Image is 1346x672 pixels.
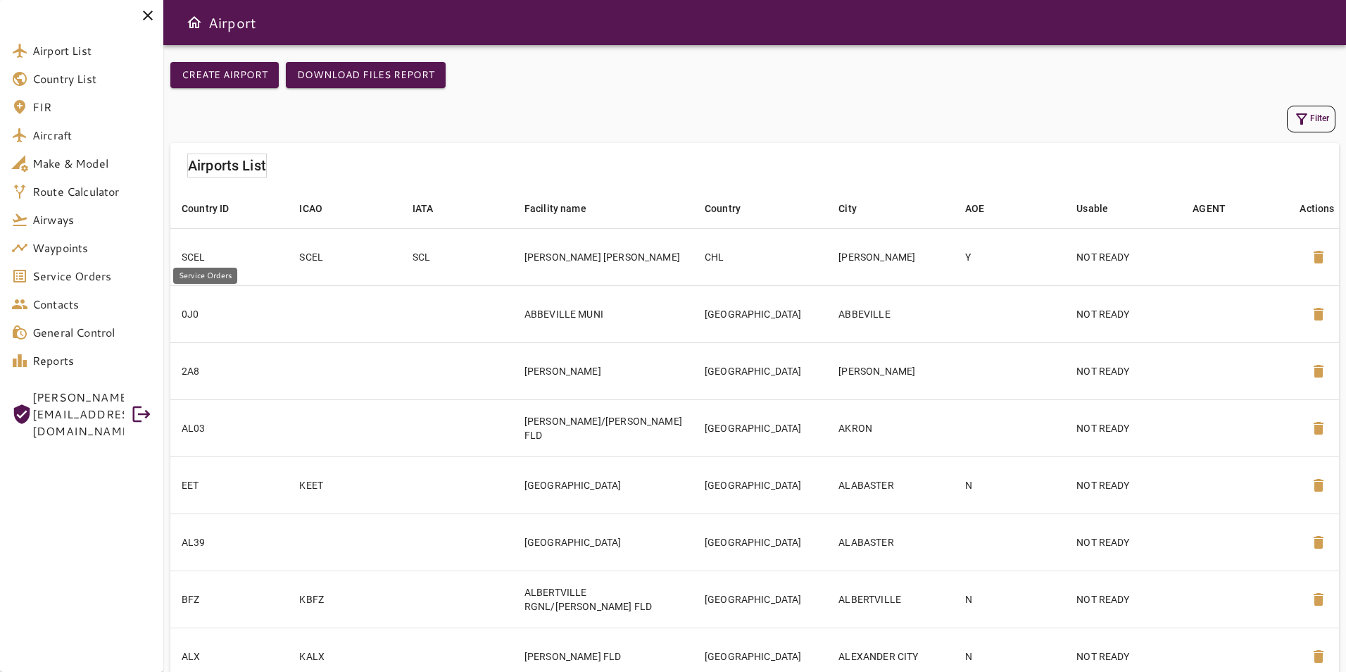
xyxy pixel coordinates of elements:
span: Contacts [32,296,152,313]
div: AOE [965,200,984,217]
td: ALBERTVILLE RGNL/[PERSON_NAME] FLD [513,571,693,628]
span: [PERSON_NAME][EMAIL_ADDRESS][DOMAIN_NAME] [32,389,124,440]
p: NOT READY [1076,364,1170,378]
td: BFZ [170,571,288,628]
td: [PERSON_NAME] [827,342,954,399]
td: AL03 [170,399,288,456]
div: ICAO [299,200,322,217]
button: Delete Airport [1302,240,1335,274]
td: N [954,571,1065,628]
td: 2A8 [170,342,288,399]
div: Country ID [182,200,229,217]
p: NOT READY [1076,421,1170,435]
button: Delete Airport [1302,354,1335,388]
td: [GEOGRAPHIC_DATA] [693,285,827,342]
td: SCL [401,228,513,285]
td: KBFZ [288,571,401,628]
span: ICAO [299,200,341,217]
button: Delete Airport [1302,525,1335,559]
td: [GEOGRAPHIC_DATA] [693,456,827,514]
span: Airport List [32,42,152,59]
span: Route Calculator [32,183,152,200]
td: ABBEVILLE [827,285,954,342]
span: AGENT [1193,200,1244,217]
td: [PERSON_NAME] [513,342,693,399]
span: delete [1310,249,1327,266]
td: [GEOGRAPHIC_DATA] [693,399,827,456]
span: Country List [32,70,152,87]
h6: Airport [208,11,256,34]
div: Country [705,200,741,217]
span: IATA [413,200,452,217]
span: delete [1310,534,1327,551]
button: Open drawer [180,8,208,37]
span: delete [1310,363,1327,380]
p: NOT READY [1076,592,1170,606]
td: [GEOGRAPHIC_DATA] [693,342,827,399]
span: City [838,200,875,217]
span: Waypoints [32,239,152,256]
span: delete [1310,420,1327,437]
button: Download Files Report [286,62,446,88]
td: Y [954,228,1065,285]
td: AKRON [827,399,954,456]
td: [GEOGRAPHIC_DATA] [513,456,693,514]
span: delete [1310,591,1327,608]
span: Airways [32,211,152,228]
button: Create airport [170,62,279,88]
div: Usable [1076,200,1108,217]
td: SCEL [288,228,401,285]
h6: Airports List [188,154,266,177]
td: SCEL [170,228,288,285]
span: delete [1310,648,1327,665]
div: IATA [413,200,434,217]
span: Country [705,200,759,217]
button: Delete Airport [1302,297,1335,331]
td: [PERSON_NAME]/[PERSON_NAME] FLD [513,399,693,456]
p: NOT READY [1076,535,1170,549]
td: ALABASTER [827,456,954,514]
span: delete [1310,306,1327,323]
span: Make & Model [32,155,152,172]
p: NOT READY [1076,250,1170,264]
p: NOT READY [1076,649,1170,664]
button: Delete Airport [1302,411,1335,445]
td: [GEOGRAPHIC_DATA] [513,514,693,571]
span: Aircraft [32,127,152,144]
span: FIR [32,99,152,116]
td: [GEOGRAPHIC_DATA] [693,514,827,571]
span: Facility name [524,200,605,217]
td: KEET [288,456,401,514]
span: AOE [965,200,1002,217]
button: Delete Airport [1302,468,1335,502]
span: Service Orders [32,268,152,285]
td: [GEOGRAPHIC_DATA] [693,571,827,628]
td: 0J0 [170,285,288,342]
td: ALABASTER [827,514,954,571]
p: NOT READY [1076,307,1170,321]
div: AGENT [1193,200,1226,217]
td: [PERSON_NAME] [827,228,954,285]
button: Filter [1287,106,1335,132]
td: N [954,456,1065,514]
span: General Control [32,324,152,341]
button: Delete Airport [1302,583,1335,616]
span: Reports [32,352,152,369]
td: AL39 [170,514,288,571]
td: EET [170,456,288,514]
td: [PERSON_NAME] [PERSON_NAME] [513,228,693,285]
div: Facility name [524,200,586,217]
td: ALBERTVILLE [827,571,954,628]
td: ABBEVILLE MUNI [513,285,693,342]
span: Usable [1076,200,1126,217]
span: delete [1310,477,1327,494]
span: Country ID [182,200,248,217]
div: City [838,200,857,217]
div: Service Orders [173,268,237,284]
p: NOT READY [1076,478,1170,492]
td: CHL [693,228,827,285]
